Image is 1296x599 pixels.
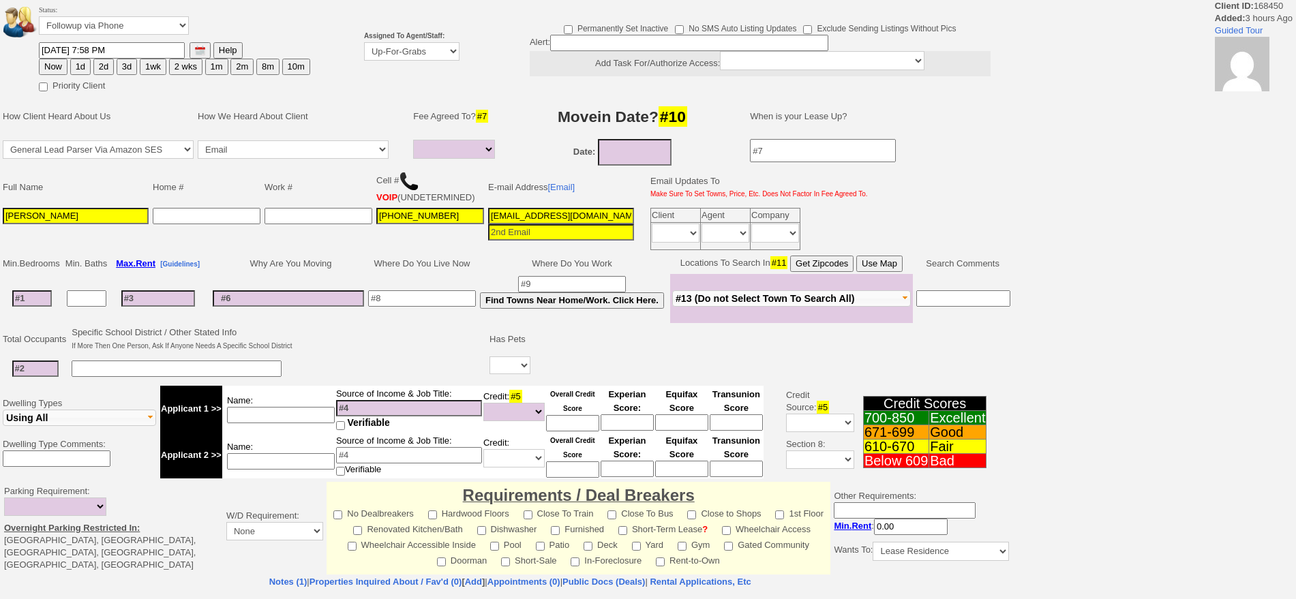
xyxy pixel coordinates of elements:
img: people.png [3,7,44,37]
label: In-Foreclosure [571,551,642,567]
input: Exclude Sending Listings Without Pics [803,25,812,34]
input: #1 [12,290,52,307]
label: Rent-to-Own [656,551,720,567]
td: Search Comments [913,254,1013,274]
td: Credit: [483,432,545,478]
b: Date: [573,147,596,157]
input: Gym [678,542,687,551]
td: Company [751,209,800,223]
input: Close to Shops [687,510,696,519]
font: If More Then One Person, Ask If Anyone Needs A Specific School District [72,342,292,350]
input: Wheelchair Accessible Inside [348,542,357,551]
td: Agent [701,209,751,223]
button: 2 wks [169,59,202,75]
input: #2 [12,360,59,377]
input: Ask Customer: Do You Know Your Transunion Credit Score [710,414,763,431]
input: Yard [632,542,641,551]
center: Add Task For/Authorize Access: [530,51,991,76]
td: Credit Source: Section 8: [766,384,856,480]
button: 2d [93,59,114,75]
input: Gated Community [724,542,733,551]
label: Hardwood Floors [428,504,509,520]
label: Gym [678,536,710,551]
input: #9 [518,276,626,292]
nobr: Wants To: [834,544,1009,555]
span: Rent [852,521,871,531]
button: Get Zipcodes [790,256,854,272]
font: Overall Credit Score [550,390,595,412]
label: Priority Client [39,76,105,92]
input: #6 [213,290,364,307]
td: Excellent [929,411,986,425]
button: 2m [230,59,254,75]
b: Max. [116,258,155,268]
button: Help [213,42,243,59]
a: Guided Tour [1215,25,1263,35]
td: Applicant 2 >> [160,432,222,478]
b: Min. [834,521,871,531]
input: Ask Customer: Do You Know Your Transunion Credit Score [710,461,763,477]
span: #5 [817,401,829,414]
label: Close To Train [524,504,594,520]
a: Rental Applications, Etc [648,577,751,587]
input: Rent-to-Own [656,557,665,566]
font: Equifax Score [665,435,697,459]
input: Close To Train [524,510,532,519]
td: Credit: [483,386,545,432]
td: Total Occupants [1,324,70,354]
a: ? [702,524,708,534]
b: TextNow - Neutral Tandem - SVR [376,192,397,202]
label: Doorman [437,551,487,567]
input: Dishwasher [477,526,486,535]
font: Equifax Score [665,389,697,413]
td: Source of Income & Job Title: [335,386,483,432]
td: 700-850 [863,411,929,425]
font: Requirements / Deal Breakers [463,486,695,504]
td: Other Requirements: [830,482,1012,574]
font: Transunion Score [712,389,760,413]
input: Patio [536,542,545,551]
label: Patio [536,536,570,551]
input: Hardwood Floors [428,510,437,519]
span: Verifiable [348,417,390,428]
td: Specific School District / Other Stated Info [70,324,294,354]
input: Ask Customer: Do You Know Your Equifax Credit Score [655,461,708,477]
input: Doorman [437,557,446,566]
td: Below 609 [863,454,929,468]
b: [Guidelines] [160,260,200,268]
button: 8m [256,59,280,75]
input: Close To Bus [607,510,616,519]
font: Experian Score: [608,389,646,413]
font: Experian Score: [608,435,646,459]
font: Transunion Score [712,435,760,459]
label: No SMS Auto Listing Updates [675,19,796,35]
span: Bedrooms [20,258,60,268]
a: Add [465,577,482,587]
label: Permanently Set Inactive [564,19,668,35]
b: Assigned To Agent/Staff: [364,32,444,40]
font: Make Sure To Set Towns, Price, Etc. Does Not Factor In Fee Agreed To. [650,190,868,198]
td: Name: [222,432,335,478]
span: #5 [509,390,522,403]
center: | | | | [1,576,1020,588]
button: Find Towns Near Home/Work. Click Here. [480,292,664,309]
td: Client [651,209,701,223]
label: Renovated Kitchen/Bath [353,520,462,536]
input: Ask Customer: Do You Know Your Experian Credit Score [601,414,654,431]
button: 10m [282,59,310,75]
a: Properties Inquired About / Fav'd (0) [310,577,462,587]
input: Short-Sale [501,557,510,566]
input: 2nd Email [488,224,634,241]
td: 671-699 [863,425,929,440]
td: Full Name [1,169,151,206]
label: No Dealbreakers [333,504,414,520]
input: Permanently Set Inactive [564,25,573,34]
td: Min. [1,254,63,274]
input: #7 [750,139,896,162]
td: Home # [151,169,262,206]
input: #4 [336,447,482,463]
td: Dwelling Types Dwelling Type Comments: [1,384,158,480]
td: Source of Income & Job Title: Verifiable [335,432,483,478]
img: 14e4f815cfa4e7aeeb5c00f719a3da72 [1215,37,1269,91]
